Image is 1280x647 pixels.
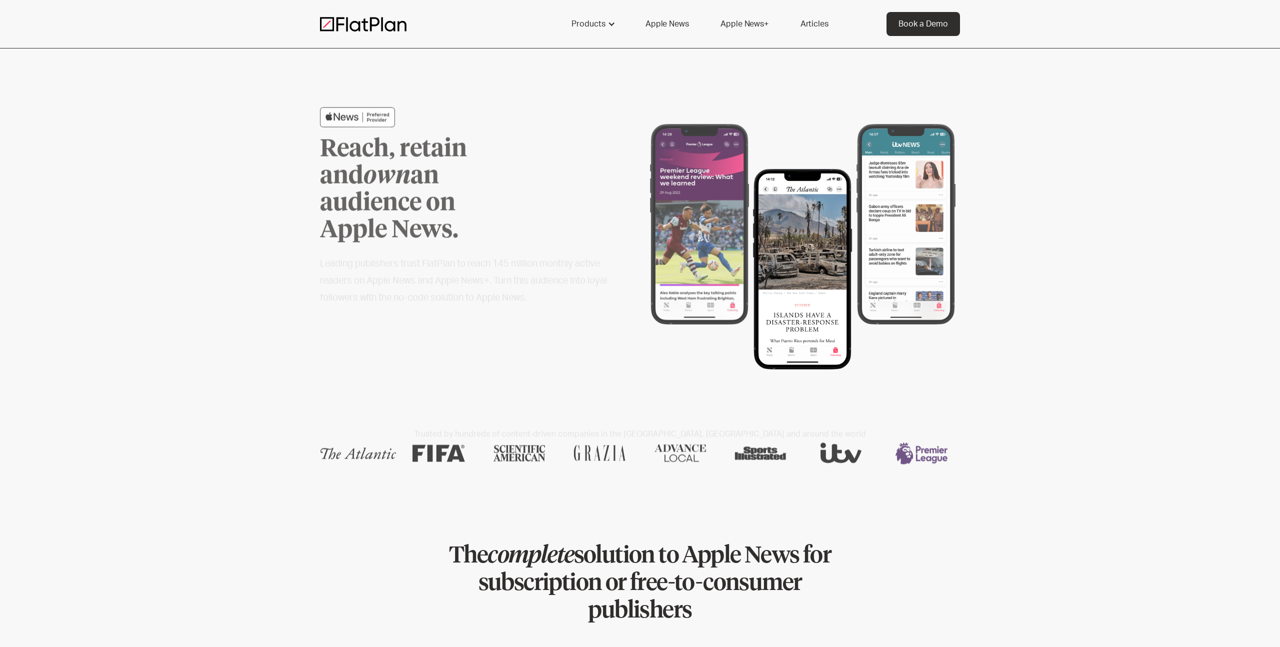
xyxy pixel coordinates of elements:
em: own [363,164,410,188]
h2: Trusted by hundreds of content-driven companies in the [GEOGRAPHIC_DATA], [GEOGRAPHIC_DATA] and a... [320,429,960,439]
div: Products [559,12,625,36]
h2: Leading publishers trust FlatPlan to reach 145 million monthly active readers on Apple News and A... [320,255,608,306]
a: Articles [788,12,840,36]
a: Book a Demo [886,12,960,36]
a: Apple News+ [708,12,780,36]
div: Book a Demo [898,18,948,30]
a: Apple News [633,12,700,36]
h1: The solution to Apple News for subscription or free-to-consumer publishers [425,542,854,625]
em: complete [487,544,573,567]
div: Products [571,18,605,30]
h1: Reach, retain and an audience on Apple News. [320,135,525,243]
